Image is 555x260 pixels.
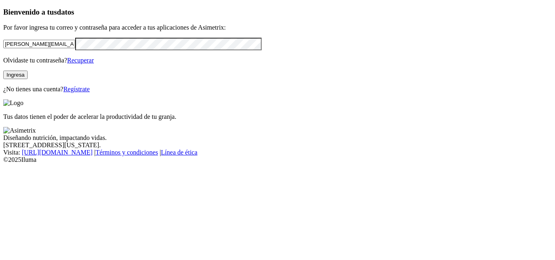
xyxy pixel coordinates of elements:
[67,57,94,64] a: Recuperar
[3,40,75,48] input: Tu correo
[3,113,552,120] p: Tus datos tienen el poder de acelerar la productividad de tu granja.
[3,8,552,17] h3: Bienvenido a tus
[3,57,552,64] p: Olvidaste tu contraseña?
[3,99,24,107] img: Logo
[3,71,28,79] button: Ingresa
[3,142,552,149] div: [STREET_ADDRESS][US_STATE].
[22,149,93,156] a: [URL][DOMAIN_NAME]
[57,8,74,16] span: datos
[3,134,552,142] div: Diseñando nutrición, impactando vidas.
[63,86,90,92] a: Regístrate
[3,127,36,134] img: Asimetrix
[3,24,552,31] p: Por favor ingresa tu correo y contraseña para acceder a tus aplicaciones de Asimetrix:
[3,149,552,156] div: Visita : | |
[161,149,197,156] a: Línea de ética
[3,156,552,163] div: © 2025 Iluma
[3,86,552,93] p: ¿No tienes una cuenta?
[95,149,158,156] a: Términos y condiciones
